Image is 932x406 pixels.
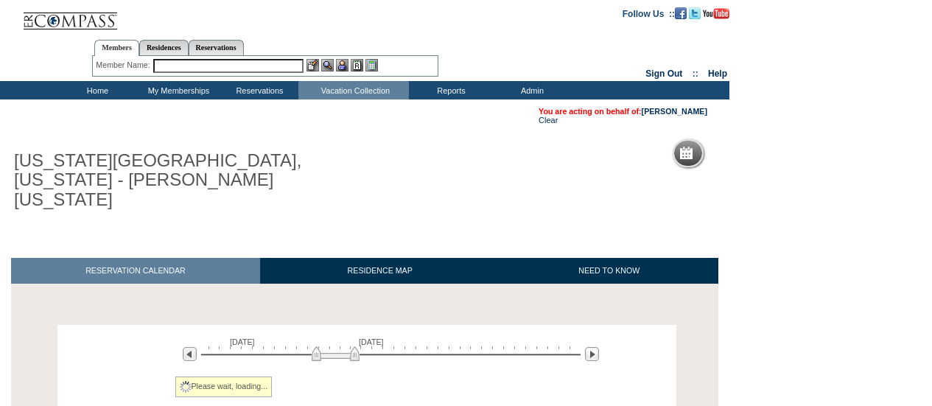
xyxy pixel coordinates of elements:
img: Subscribe to our YouTube Channel [703,8,729,19]
a: Subscribe to our YouTube Channel [703,8,729,17]
td: Reports [409,81,490,99]
td: Admin [490,81,571,99]
td: Reservations [217,81,298,99]
img: View [321,59,334,71]
a: Follow us on Twitter [689,8,701,17]
a: NEED TO KNOW [500,258,718,284]
img: spinner2.gif [180,381,192,393]
a: Sign Out [645,69,682,79]
a: Members [94,40,139,56]
a: RESIDENCE MAP [260,258,500,284]
div: Member Name: [96,59,153,71]
a: Clear [539,116,558,125]
span: :: [693,69,698,79]
img: Impersonate [336,59,348,71]
a: Reservations [189,40,244,55]
a: Help [708,69,727,79]
td: Home [55,81,136,99]
span: [DATE] [359,337,384,346]
h1: [US_STATE][GEOGRAPHIC_DATA], [US_STATE] - [PERSON_NAME] [US_STATE] [11,148,341,212]
img: Become our fan on Facebook [675,7,687,19]
h5: Reservation Calendar [698,149,811,158]
a: Residences [139,40,189,55]
img: Follow us on Twitter [689,7,701,19]
img: Reservations [351,59,363,71]
td: My Memberships [136,81,217,99]
td: Vacation Collection [298,81,409,99]
td: Follow Us :: [623,7,675,19]
img: Next [585,347,599,361]
span: [DATE] [230,337,255,346]
img: Previous [183,347,197,361]
a: [PERSON_NAME] [642,107,707,116]
img: b_edit.gif [306,59,319,71]
a: RESERVATION CALENDAR [11,258,260,284]
a: Become our fan on Facebook [675,8,687,17]
img: b_calculator.gif [365,59,378,71]
span: You are acting on behalf of: [539,107,707,116]
div: Please wait, loading... [175,377,273,397]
